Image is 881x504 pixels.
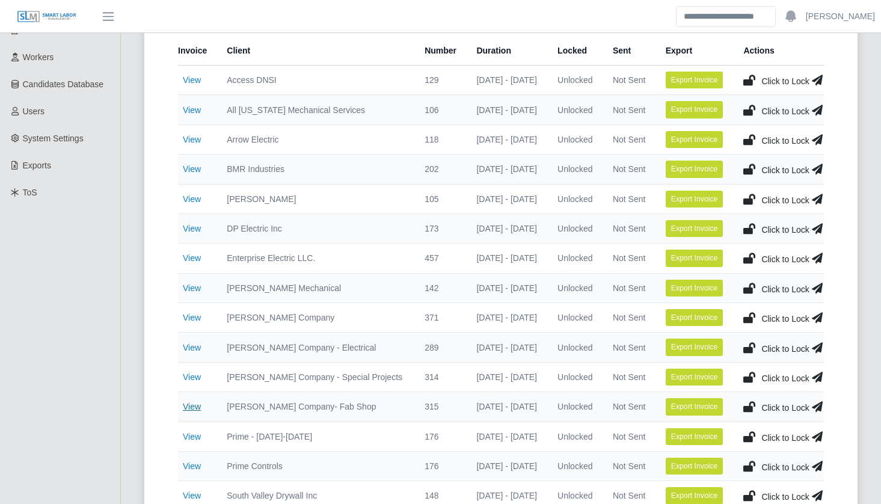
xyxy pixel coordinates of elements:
[666,250,723,266] button: Export Invoice
[761,284,809,294] span: Click to Lock
[415,124,467,154] td: 118
[548,422,603,451] td: Unlocked
[666,339,723,355] button: Export Invoice
[17,10,77,23] img: SLM Logo
[666,220,723,237] button: Export Invoice
[23,106,45,116] span: Users
[415,36,467,66] th: Number
[183,253,201,263] a: View
[603,124,656,154] td: Not Sent
[183,283,201,293] a: View
[666,428,723,445] button: Export Invoice
[761,136,809,146] span: Click to Lock
[415,214,467,243] td: 173
[467,214,548,243] td: [DATE] - [DATE]
[548,214,603,243] td: Unlocked
[467,303,548,333] td: [DATE] - [DATE]
[603,451,656,481] td: Not Sent
[548,362,603,392] td: Unlocked
[603,362,656,392] td: Not Sent
[183,343,201,352] a: View
[183,372,201,382] a: View
[761,314,809,324] span: Click to Lock
[415,422,467,451] td: 176
[656,36,734,66] th: Export
[467,451,548,481] td: [DATE] - [DATE]
[183,402,201,411] a: View
[183,105,201,115] a: View
[415,303,467,333] td: 371
[217,422,415,451] td: Prime - [DATE]-[DATE]
[548,155,603,184] td: Unlocked
[548,303,603,333] td: Unlocked
[603,392,656,422] td: Not Sent
[217,362,415,392] td: [PERSON_NAME] Company - Special Projects
[666,487,723,504] button: Export Invoice
[548,124,603,154] td: Unlocked
[415,66,467,95] td: 129
[415,392,467,422] td: 315
[467,333,548,362] td: [DATE] - [DATE]
[415,95,467,124] td: 106
[467,244,548,273] td: [DATE] - [DATE]
[467,184,548,214] td: [DATE] - [DATE]
[178,36,217,66] th: Invoice
[548,273,603,303] td: Unlocked
[603,155,656,184] td: Not Sent
[467,155,548,184] td: [DATE] - [DATE]
[666,101,723,118] button: Export Invoice
[666,161,723,177] button: Export Invoice
[415,273,467,303] td: 142
[666,72,723,88] button: Export Invoice
[217,184,415,214] td: [PERSON_NAME]
[23,79,104,89] span: Candidates Database
[23,52,54,62] span: Workers
[603,36,656,66] th: Sent
[467,36,548,66] th: Duration
[548,66,603,95] td: Unlocked
[761,403,809,413] span: Click to Lock
[548,451,603,481] td: Unlocked
[183,164,201,174] a: View
[183,135,201,144] a: View
[415,451,467,481] td: 176
[217,66,415,95] td: Access DNSI
[761,225,809,235] span: Click to Lock
[23,188,37,197] span: ToS
[761,433,809,443] span: Click to Lock
[217,244,415,273] td: Enterprise Electric LLC.
[183,75,201,85] a: View
[666,398,723,415] button: Export Invoice
[217,36,415,66] th: Client
[666,191,723,207] button: Export Invoice
[761,106,809,116] span: Click to Lock
[603,95,656,124] td: Not Sent
[761,165,809,175] span: Click to Lock
[666,309,723,326] button: Export Invoice
[548,36,603,66] th: Locked
[761,254,809,264] span: Click to Lock
[467,95,548,124] td: [DATE] - [DATE]
[217,124,415,154] td: Arrow Electric
[603,244,656,273] td: Not Sent
[217,333,415,362] td: [PERSON_NAME] Company - Electrical
[183,461,201,471] a: View
[415,362,467,392] td: 314
[467,422,548,451] td: [DATE] - [DATE]
[217,155,415,184] td: BMR Industries
[467,66,548,95] td: [DATE] - [DATE]
[603,303,656,333] td: Not Sent
[415,155,467,184] td: 202
[806,10,875,23] a: [PERSON_NAME]
[548,95,603,124] td: Unlocked
[603,273,656,303] td: Not Sent
[415,184,467,214] td: 105
[761,195,809,205] span: Click to Lock
[467,392,548,422] td: [DATE] - [DATE]
[761,373,809,383] span: Click to Lock
[666,131,723,148] button: Export Invoice
[217,451,415,481] td: Prime Controls
[676,6,776,27] input: Search
[23,161,51,170] span: Exports
[183,432,201,441] a: View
